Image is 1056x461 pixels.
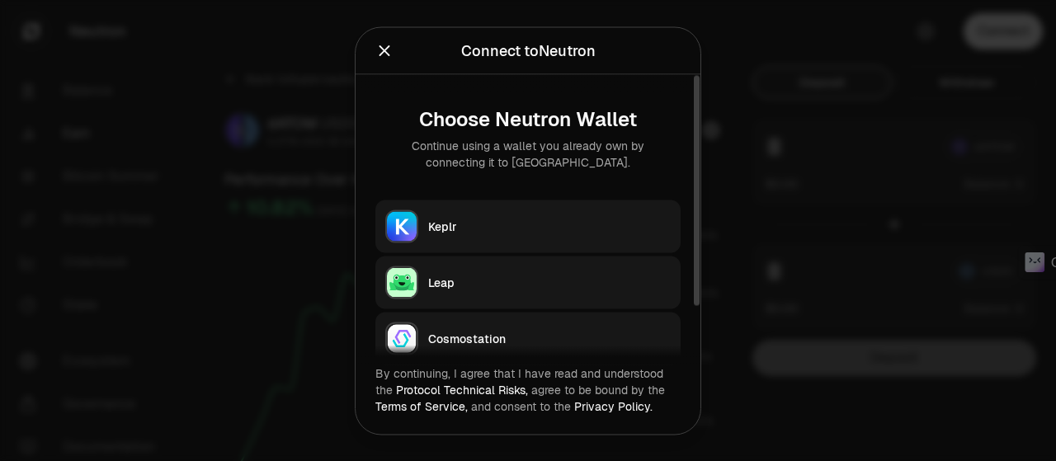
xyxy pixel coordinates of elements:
a: Terms of Service, [375,398,468,413]
div: Leap [428,274,671,290]
img: Cosmostation [387,323,417,353]
a: Protocol Technical Risks, [396,382,528,397]
img: Keplr [387,211,417,241]
div: Connect to Neutron [461,39,596,62]
div: Keplr [428,218,671,234]
div: Continue using a wallet you already own by connecting it to [GEOGRAPHIC_DATA]. [389,137,667,170]
button: Close [375,39,394,62]
div: By continuing, I agree that I have read and understood the agree to be bound by the and consent t... [375,365,681,414]
button: KeplrKeplr [375,200,681,252]
div: Cosmostation [428,330,671,346]
img: Leap [387,267,417,297]
a: Privacy Policy. [574,398,653,413]
div: Choose Neutron Wallet [389,107,667,130]
button: CosmostationCosmostation [375,312,681,365]
button: LeapLeap [375,256,681,308]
